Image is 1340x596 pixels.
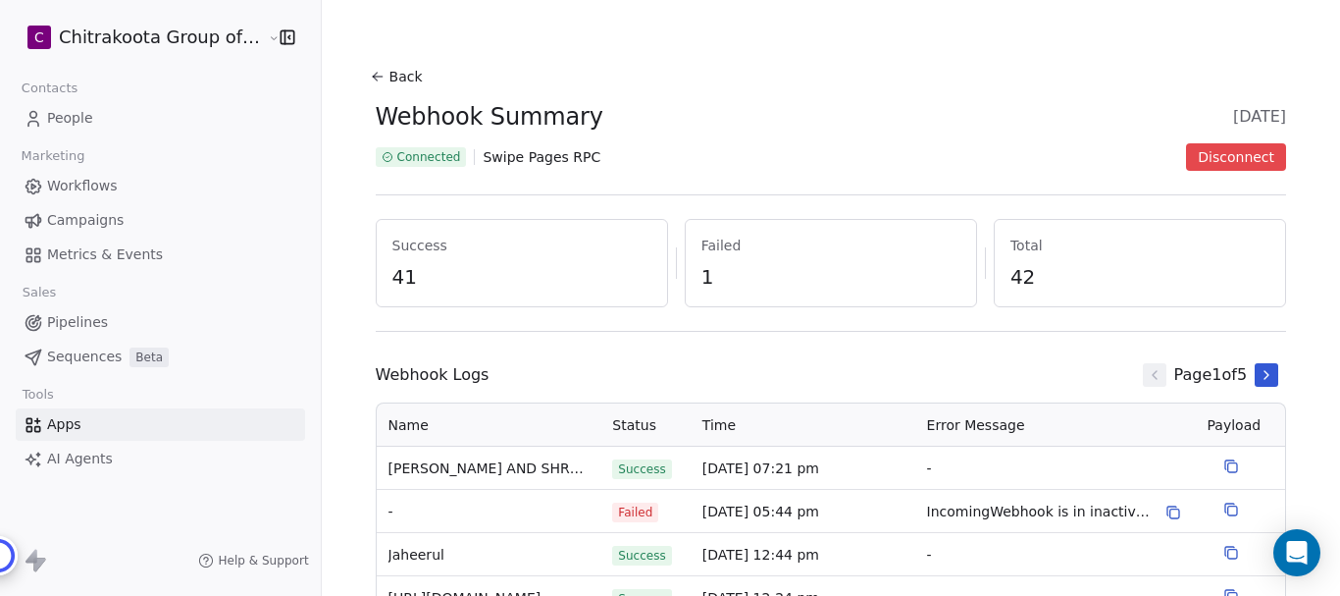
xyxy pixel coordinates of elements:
span: C [34,27,44,47]
button: Back [368,59,431,94]
td: [DATE] 07:21 pm [691,447,915,490]
span: Success [612,460,672,479]
span: - [927,545,932,566]
span: Success [612,546,672,566]
span: Name [388,417,429,433]
span: Webhook Summary [376,102,603,132]
span: Apps [47,414,81,435]
span: Chitrakoota Group of Institutions [59,25,263,50]
span: Sales [14,278,65,307]
span: Tools [14,380,62,409]
span: - [927,459,932,479]
span: Time [702,417,736,433]
span: Contacts [13,74,86,103]
span: Total [1010,236,1269,255]
button: Disconnect [1186,143,1286,171]
button: CChitrakoota Group of Institutions [24,21,254,54]
a: Workflows [16,170,305,202]
span: Help & Support [218,553,308,569]
span: Failed [701,236,960,255]
span: Campaigns [47,210,124,231]
a: Jaheerul [388,545,590,566]
span: - [388,502,590,522]
a: [PERSON_NAME] AND SHREE [PERSON_NAME].H.R [388,459,590,479]
span: 41 [392,263,651,291]
a: Apps [16,408,305,441]
td: [DATE] 12:44 pm [691,533,915,576]
span: Page 1 of 5 [1174,363,1248,387]
a: AI Agents [16,443,305,475]
span: Payload [1208,417,1262,433]
a: People [16,102,305,135]
span: Marketing [13,141,93,171]
span: 1 [701,263,960,291]
span: Workflows [47,176,118,196]
span: Webhook Logs [376,363,490,387]
span: Failed [612,503,658,522]
span: 42 [1010,263,1269,291]
span: Success [392,236,651,255]
span: IncomingWebhook is in inactive state and cannot process webhooks [927,502,1159,522]
span: Error Message [927,417,1025,433]
a: Campaigns [16,204,305,237]
span: Swipe Pages RPC [483,147,600,167]
span: Status [612,417,656,433]
a: Help & Support [198,553,308,569]
span: [DATE] [1233,105,1286,129]
span: AI Agents [47,449,113,469]
span: Beta [129,348,169,367]
div: Open Intercom Messenger [1273,529,1320,576]
a: Metrics & Events [16,239,305,271]
span: Sequences [47,347,122,367]
span: Pipelines [47,312,108,333]
a: Pipelines [16,306,305,339]
span: People [47,108,93,129]
td: [DATE] 05:44 pm [691,490,915,533]
a: SequencesBeta [16,341,305,373]
span: Connected [397,149,461,165]
span: Metrics & Events [47,244,163,265]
